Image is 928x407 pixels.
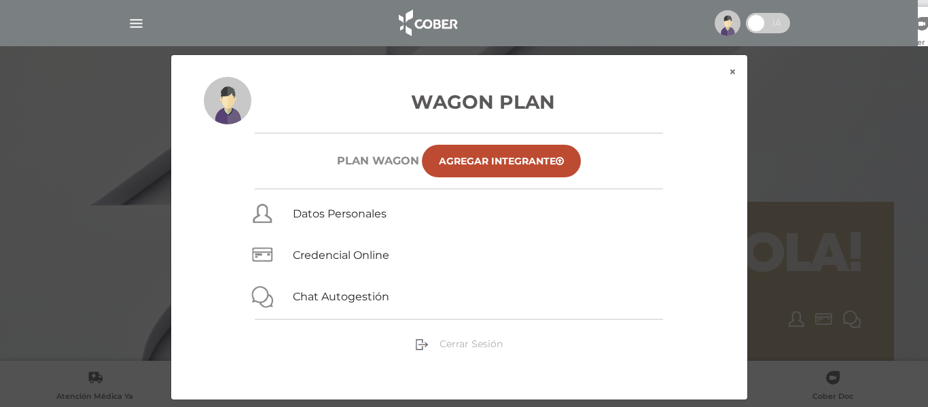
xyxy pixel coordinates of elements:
img: logo_cober_home-white.png [391,7,463,39]
a: Chat Autogestión [293,290,389,303]
img: sign-out.png [415,338,429,351]
button: × [718,55,747,89]
a: Cerrar Sesión [415,337,503,349]
a: Agregar Integrante [422,145,581,177]
a: Datos Personales [293,207,387,220]
h6: Plan WAGON [337,154,419,167]
h3: Wagon Plan [204,88,715,116]
span: Cerrar Sesión [440,338,503,350]
img: profile-placeholder.svg [715,10,740,36]
img: profile-placeholder.svg [204,77,251,124]
a: Credencial Online [293,249,389,262]
img: Cober_menu-lines-white.svg [128,15,145,32]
